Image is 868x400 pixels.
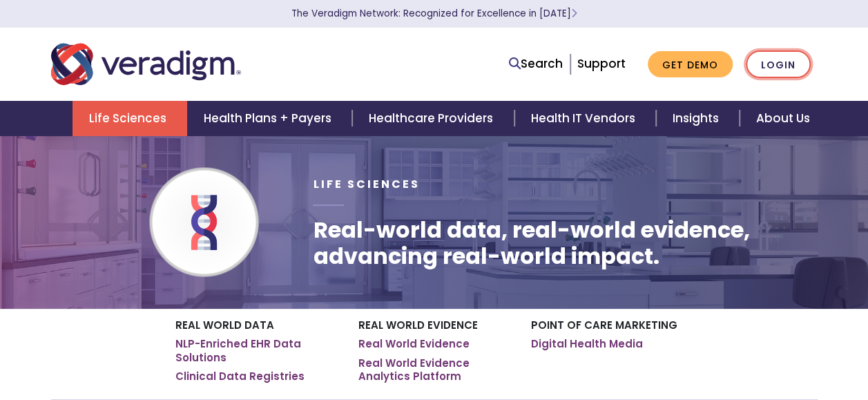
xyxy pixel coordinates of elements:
span: Learn More [571,7,577,20]
a: Real World Evidence Analytics Platform [358,356,510,383]
a: NLP-Enriched EHR Data Solutions [175,337,338,364]
a: Digital Health Media [531,337,643,351]
a: Login [746,50,811,79]
img: Veradigm logo [51,41,241,87]
a: Health IT Vendors [514,101,656,136]
a: Search [509,55,563,73]
h1: Real-world data, real-world evidence, advancing real-world impact. [313,217,817,270]
a: Life Sciences [73,101,187,136]
a: Insights [656,101,740,136]
a: About Us [740,101,827,136]
span: Life Sciences [313,176,419,192]
a: Support [577,55,626,72]
a: Real World Evidence [358,337,470,351]
a: Clinical Data Registries [175,370,305,383]
a: Healthcare Providers [352,101,514,136]
a: Health Plans + Payers [187,101,352,136]
a: The Veradigm Network: Recognized for Excellence in [DATE]Learn More [291,7,577,20]
a: Get Demo [648,51,733,78]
